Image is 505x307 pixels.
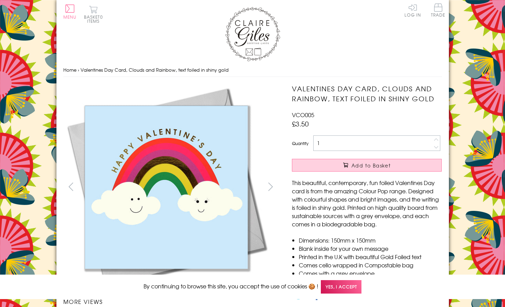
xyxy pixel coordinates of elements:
h1: Valentines Day Card, Clouds and Rainbow, text foiled in shiny gold [292,84,442,104]
span: › [78,66,79,73]
h3: More views [63,297,278,306]
button: Add to Basket [292,159,442,172]
button: next [263,179,278,194]
img: Valentines Day Card, Clouds and Rainbow, text foiled in shiny gold [63,84,270,290]
img: Claire Giles Greetings Cards [225,7,280,61]
span: 0 items [87,14,103,24]
span: £3.50 [292,119,309,129]
p: This beautiful, contemporary, fun foiled Valentines Day card is from the amazing Colour Pop range... [292,178,442,228]
span: VCO005 [292,111,314,119]
li: Blank inside for your own message [299,244,442,253]
nav: breadcrumbs [63,63,442,77]
li: Comes with a grey envelope [299,269,442,277]
span: Yes, I accept [321,280,361,294]
button: Basket0 items [84,6,103,23]
span: Add to Basket [351,162,391,169]
img: Valentines Day Card, Clouds and Rainbow, text foiled in shiny gold [278,84,485,290]
li: Comes cello wrapped in Compostable bag [299,261,442,269]
li: Dimensions: 150mm x 150mm [299,236,442,244]
span: Trade [431,3,445,17]
a: Trade [431,3,445,18]
li: Printed in the U.K with beautiful Gold Foiled text [299,253,442,261]
a: Home [63,66,76,73]
button: Menu [63,4,77,19]
span: Valentines Day Card, Clouds and Rainbow, text foiled in shiny gold [81,66,229,73]
a: Log In [404,3,421,17]
label: Quantity [292,140,308,146]
button: prev [63,179,79,194]
span: Menu [63,14,77,20]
